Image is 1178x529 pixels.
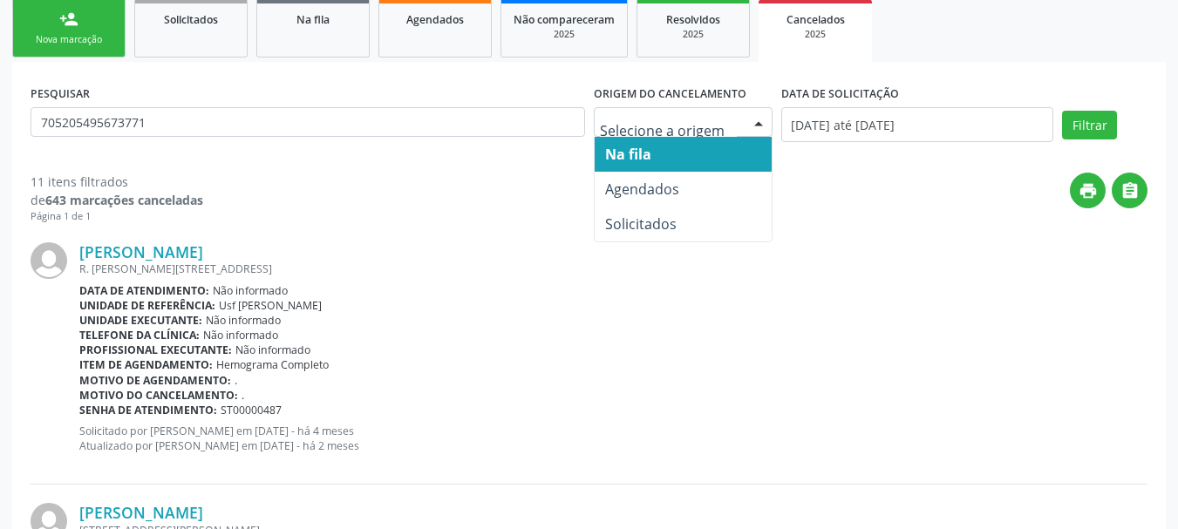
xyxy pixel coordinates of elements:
label: Origem do cancelamento [594,80,746,107]
span: Não informado [203,328,278,342]
div: 2025 [514,28,615,41]
div: 2025 [650,28,737,41]
input: Nome, CNS [31,107,585,137]
span: Hemograma Completo [216,357,329,372]
span: Cancelados [786,12,845,27]
button: print [1070,173,1106,208]
input: Selecione um intervalo [781,107,1054,142]
span: Não informado [213,283,288,298]
label: DATA DE SOLICITAÇÃO [781,80,899,107]
div: 2025 [771,28,860,41]
span: Solicitados [164,12,218,27]
span: . [235,373,237,388]
b: Motivo do cancelamento: [79,388,238,403]
span: Agendados [605,180,679,199]
img: img [31,242,67,279]
strong: 643 marcações canceladas [45,192,203,208]
button: Filtrar [1062,111,1117,140]
span: Não compareceram [514,12,615,27]
i:  [1120,181,1140,200]
i: print [1079,181,1098,200]
b: Telefone da clínica: [79,328,200,342]
span: Não informado [235,342,310,357]
label: PESQUISAR [31,80,90,107]
button:  [1112,173,1147,208]
div: de [31,191,203,209]
span: ST00000487 [221,403,282,417]
p: Solicitado por [PERSON_NAME] em [DATE] - há 4 meses Atualizado por [PERSON_NAME] em [DATE] - há 2... [79,424,1147,453]
span: Resolvidos [666,12,720,27]
div: Nova marcação [25,33,112,46]
span: . [242,388,244,403]
b: Item de agendamento: [79,357,213,372]
input: Selecione a origem [600,113,737,148]
b: Motivo de agendamento: [79,373,231,388]
span: Solicitados [605,214,677,234]
span: Não informado [206,313,281,328]
span: Na fila [296,12,330,27]
div: Página 1 de 1 [31,209,203,224]
b: Unidade executante: [79,313,202,328]
div: person_add [59,10,78,29]
a: [PERSON_NAME] [79,242,203,261]
b: Profissional executante: [79,342,232,357]
a: [PERSON_NAME] [79,503,203,522]
b: Data de atendimento: [79,283,209,298]
div: 11 itens filtrados [31,173,203,191]
span: Na fila [605,145,651,164]
span: Agendados [406,12,464,27]
span: Usf [PERSON_NAME] [219,298,322,313]
b: Senha de atendimento: [79,403,217,417]
div: R. [PERSON_NAME][STREET_ADDRESS] [79,261,1147,276]
b: Unidade de referência: [79,298,215,313]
